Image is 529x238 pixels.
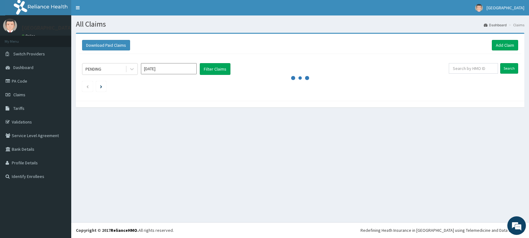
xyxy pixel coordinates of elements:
div: PENDING [85,66,101,72]
img: User Image [3,19,17,32]
li: Claims [507,22,524,28]
input: Search [500,63,518,74]
span: Claims [13,92,25,97]
a: Next page [100,84,102,89]
button: Download Paid Claims [82,40,130,50]
span: Tariffs [13,106,24,111]
a: Online [22,34,37,38]
a: Previous page [86,84,89,89]
strong: Copyright © 2017 . [76,227,138,233]
a: Dashboard [484,22,507,28]
input: Search by HMO ID [449,63,498,74]
img: User Image [475,4,483,12]
a: Add Claim [492,40,518,50]
a: RelianceHMO [111,227,137,233]
p: [GEOGRAPHIC_DATA] [22,25,73,31]
button: Filter Claims [200,63,230,75]
div: Redefining Heath Insurance in [GEOGRAPHIC_DATA] using Telemedicine and Data Science! [361,227,524,233]
h1: All Claims [76,20,524,28]
input: Select Month and Year [141,63,197,74]
span: [GEOGRAPHIC_DATA] [487,5,524,11]
span: Dashboard [13,65,33,70]
footer: All rights reserved. [71,222,529,238]
svg: audio-loading [291,69,309,87]
span: Switch Providers [13,51,45,57]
